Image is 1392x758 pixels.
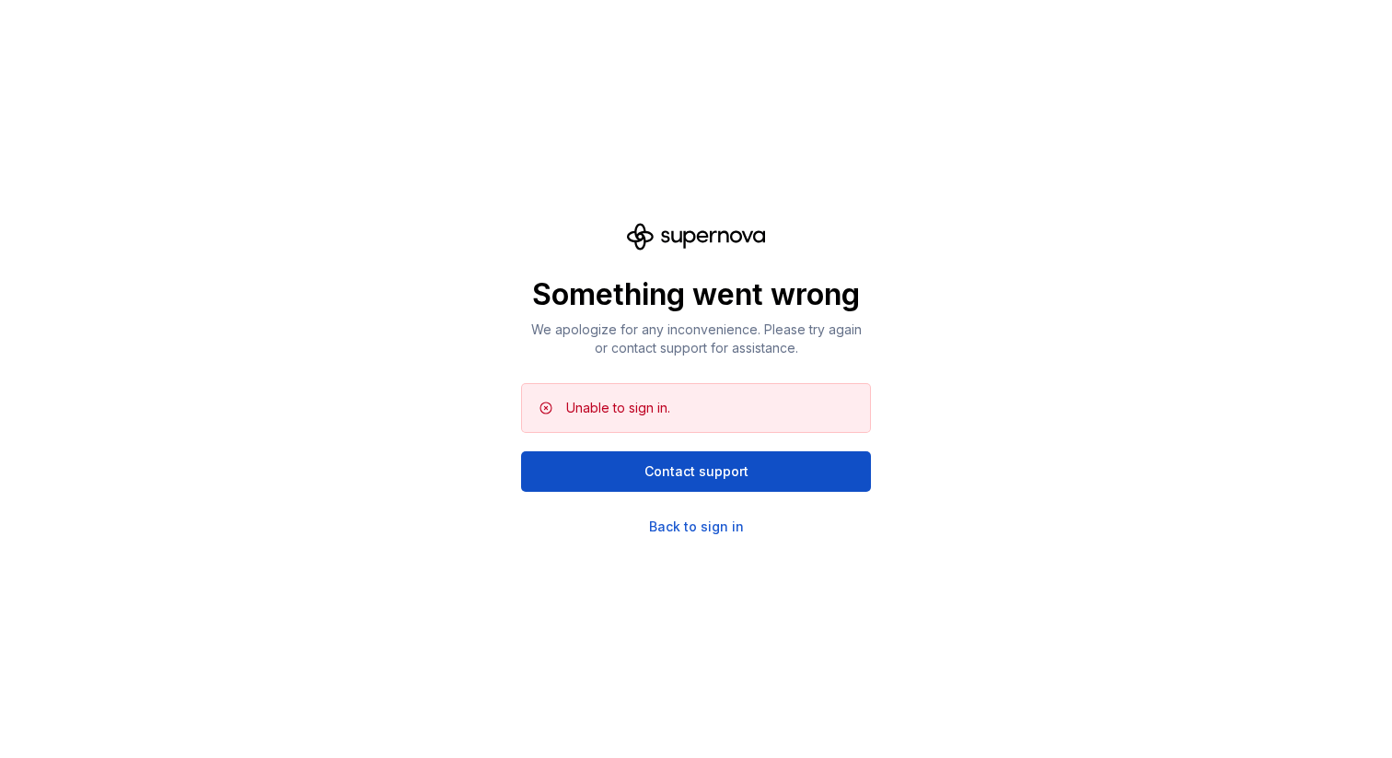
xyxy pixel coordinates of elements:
button: Contact support [521,451,871,492]
a: Back to sign in [649,518,744,536]
p: Something went wrong [521,276,871,313]
div: Unable to sign in. [566,399,670,417]
p: We apologize for any inconvenience. Please try again or contact support for assistance. [521,321,871,357]
span: Contact support [644,462,748,481]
